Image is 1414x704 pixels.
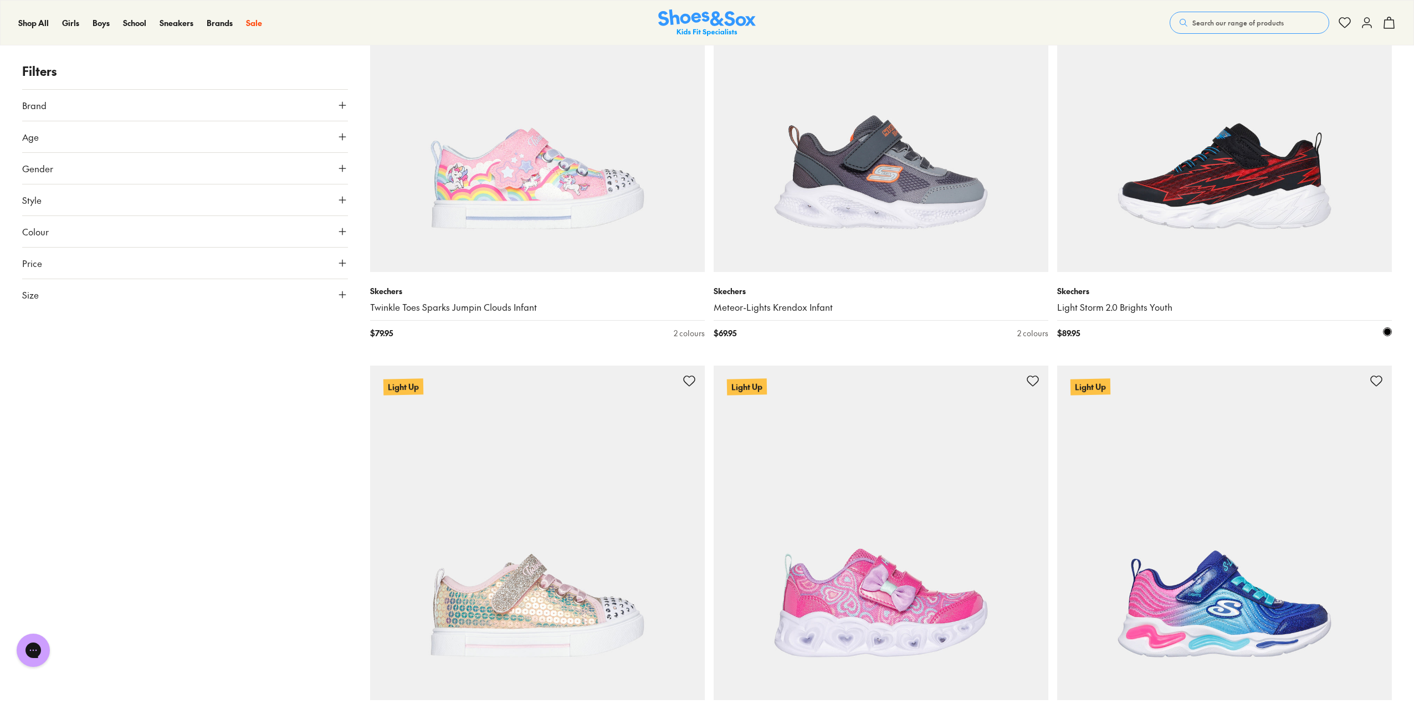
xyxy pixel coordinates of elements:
[714,285,1048,297] p: Skechers
[160,17,193,28] span: Sneakers
[22,193,42,207] span: Style
[22,248,348,279] button: Price
[1057,285,1392,297] p: Skechers
[727,379,767,395] p: Light Up
[93,17,110,29] a: Boys
[1057,301,1392,314] a: Light Storm 2.0 Brights Youth
[22,130,39,143] span: Age
[18,17,49,28] span: Shop All
[22,288,39,301] span: Size
[93,17,110,28] span: Boys
[22,184,348,215] button: Style
[370,366,705,700] a: Light Up
[207,17,233,28] span: Brands
[22,121,348,152] button: Age
[22,153,348,184] button: Gender
[246,17,262,29] a: Sale
[658,9,756,37] img: SNS_Logo_Responsive.svg
[370,301,705,314] a: Twinkle Toes Sparks Jumpin Clouds Infant
[714,301,1048,314] a: Meteor-Lights Krendox Infant
[658,9,756,37] a: Shoes & Sox
[22,216,348,247] button: Colour
[714,327,736,339] span: $ 69.95
[1192,18,1284,28] span: Search our range of products
[370,327,393,339] span: $ 79.95
[714,366,1048,700] a: Light Up
[62,17,79,28] span: Girls
[1170,12,1329,34] button: Search our range of products
[1070,379,1110,395] p: Light Up
[246,17,262,28] span: Sale
[22,99,47,112] span: Brand
[370,285,705,297] p: Skechers
[123,17,146,28] span: School
[22,279,348,310] button: Size
[160,17,193,29] a: Sneakers
[22,256,42,270] span: Price
[62,17,79,29] a: Girls
[674,327,705,339] div: 2 colours
[22,62,348,80] p: Filters
[22,225,49,238] span: Colour
[11,630,55,671] iframe: Gorgias live chat messenger
[1057,366,1392,700] a: Light Up
[1057,327,1080,339] span: $ 89.95
[22,90,348,121] button: Brand
[383,379,423,395] p: Light Up
[18,17,49,29] a: Shop All
[123,17,146,29] a: School
[22,162,53,175] span: Gender
[207,17,233,29] a: Brands
[1017,327,1048,339] div: 2 colours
